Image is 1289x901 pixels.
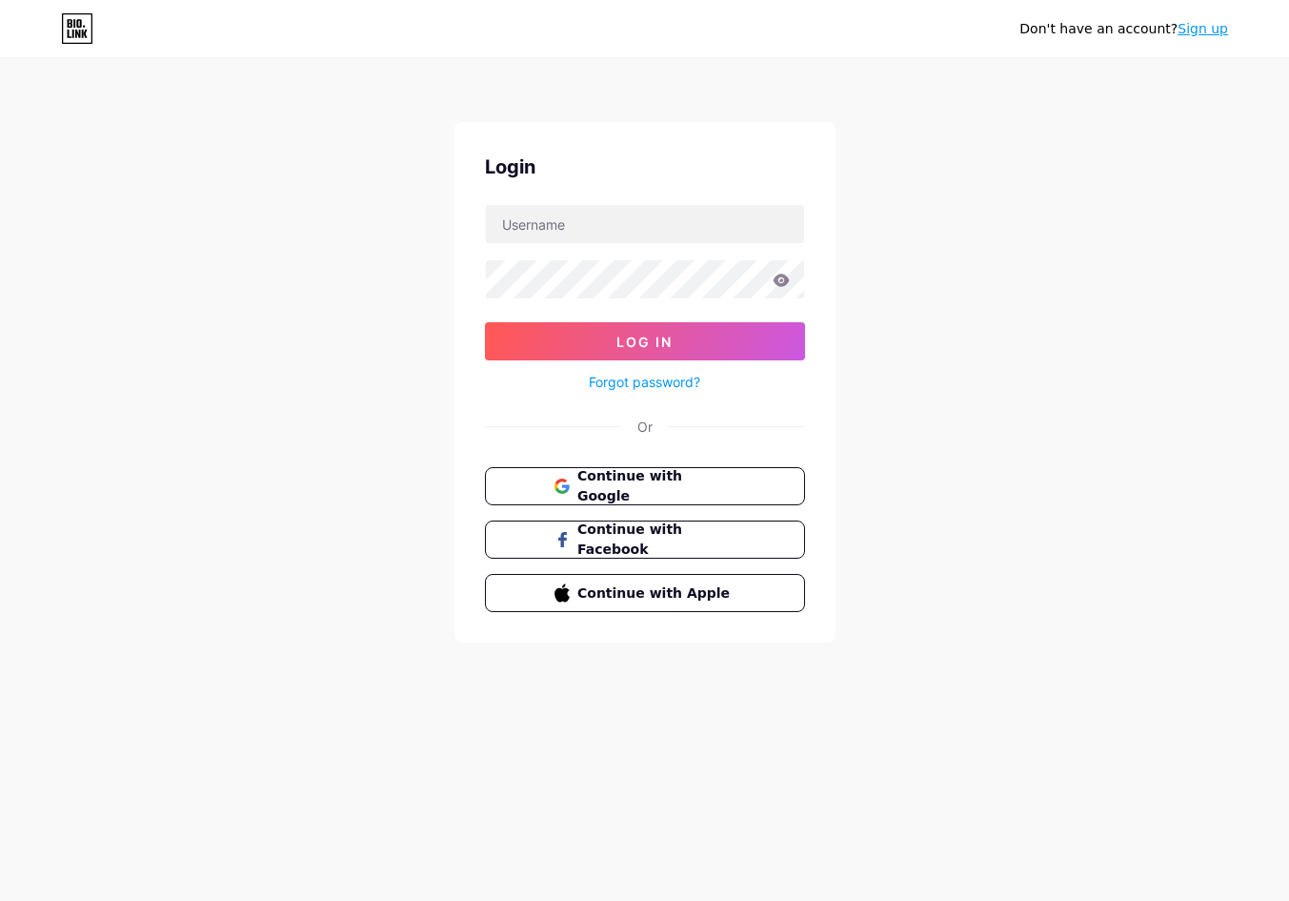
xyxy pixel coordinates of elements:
button: Continue with Apple [485,574,805,612]
a: Forgot password? [589,372,700,392]
button: Continue with Google [485,467,805,505]
div: Login [485,153,805,181]
div: Or [637,417,653,437]
button: Continue with Facebook [485,521,805,559]
span: Log In [616,334,673,350]
span: Continue with Google [577,466,735,506]
a: Sign up [1178,21,1228,36]
input: Username [486,205,804,243]
span: Continue with Facebook [577,520,735,560]
span: Continue with Apple [577,584,735,604]
div: Don't have an account? [1019,19,1228,39]
button: Log In [485,322,805,360]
